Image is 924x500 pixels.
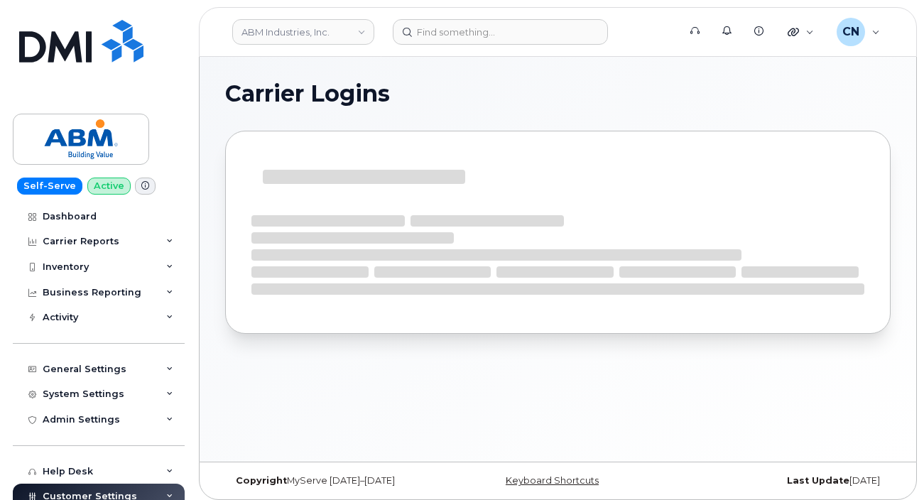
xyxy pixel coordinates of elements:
div: MyServe [DATE]–[DATE] [225,475,447,487]
strong: Last Update [787,475,849,486]
span: Carrier Logins [225,83,390,104]
a: Keyboard Shortcuts [506,475,599,486]
div: [DATE] [669,475,891,487]
strong: Copyright [236,475,287,486]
